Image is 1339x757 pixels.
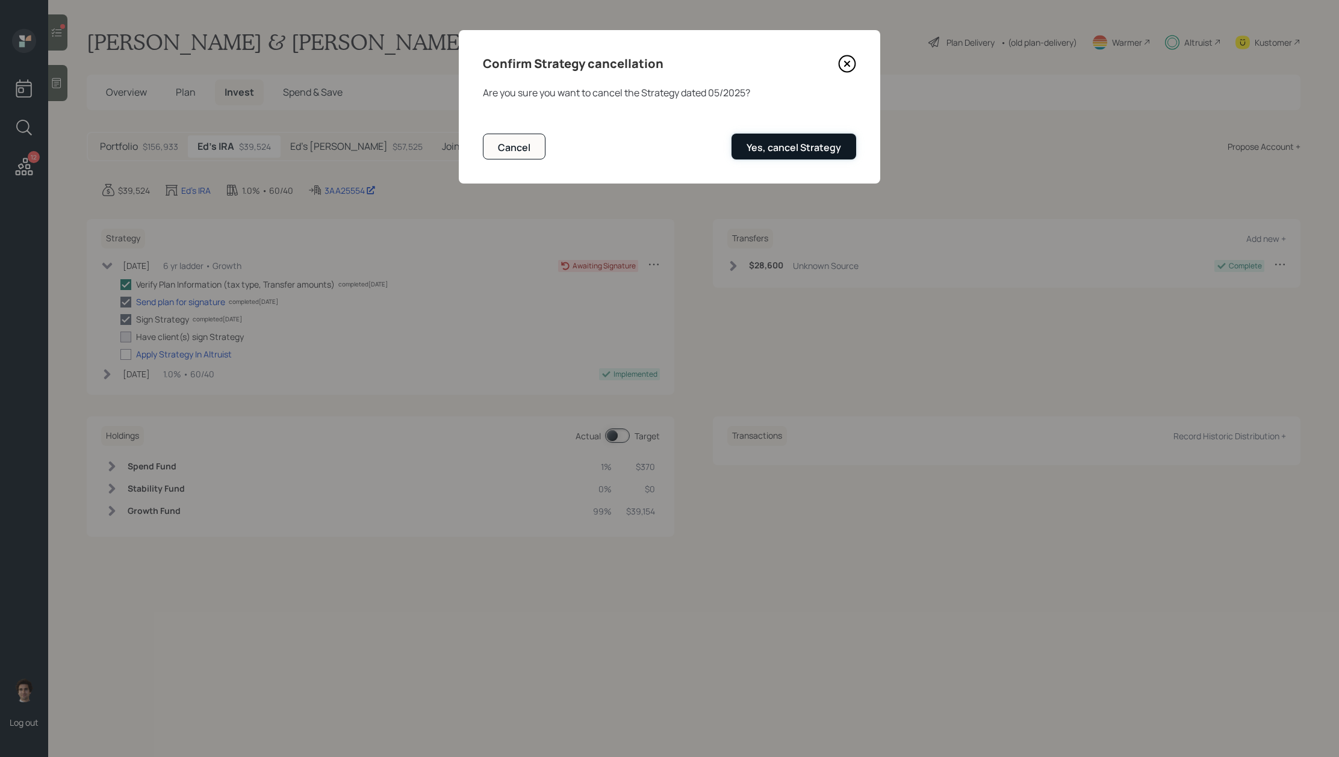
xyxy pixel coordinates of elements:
div: Cancel [498,141,530,154]
button: Yes, cancel Strategy [732,134,856,159]
div: Are you sure you want to cancel the Strategy dated 05/2025 ? [483,85,856,100]
h4: Confirm Strategy cancellation [483,54,663,73]
div: Yes, cancel Strategy [747,141,841,154]
button: Cancel [483,134,545,159]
